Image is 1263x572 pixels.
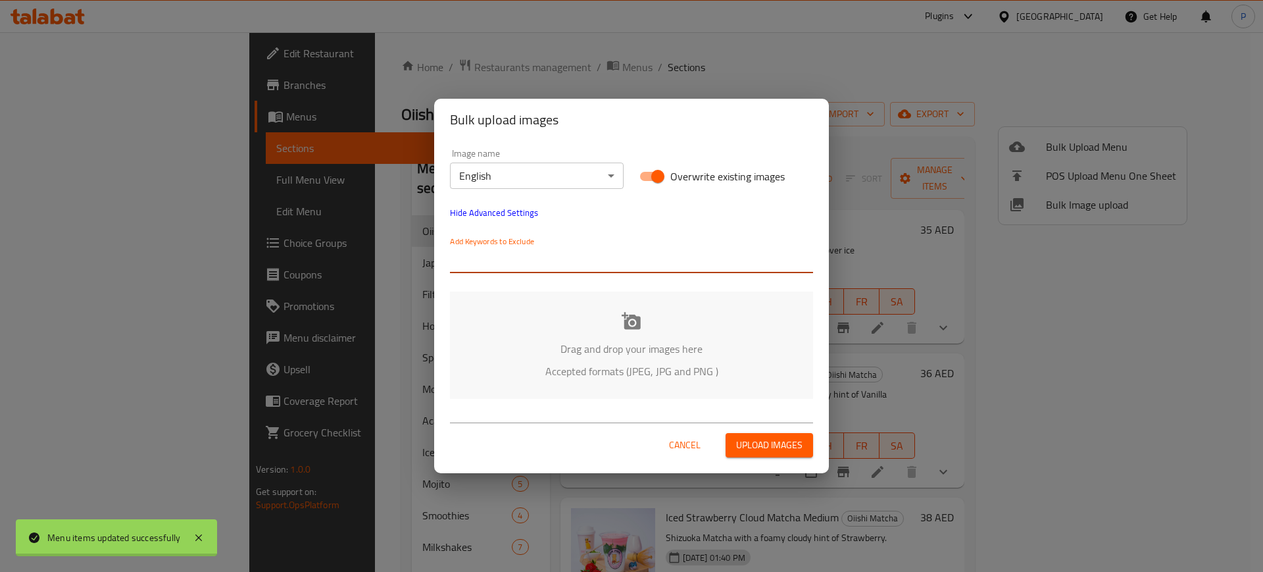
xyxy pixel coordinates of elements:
label: Add Keywords to Exclude [450,238,534,246]
span: Overwrite existing images [670,169,785,184]
div: Menu items updated successfully [47,531,180,545]
button: Cancel [664,433,706,457]
button: Upload images [726,433,813,457]
div: English [450,163,624,189]
span: Upload images [736,437,803,454]
p: Drag and drop your images here [470,341,793,357]
button: show more [442,197,546,228]
p: Accepted formats (JPEG, JPG and PNG ) [470,363,793,379]
span: Hide Advanced Settings [450,205,538,221]
h2: Bulk upload images [450,109,813,130]
span: Cancel [669,437,701,454]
